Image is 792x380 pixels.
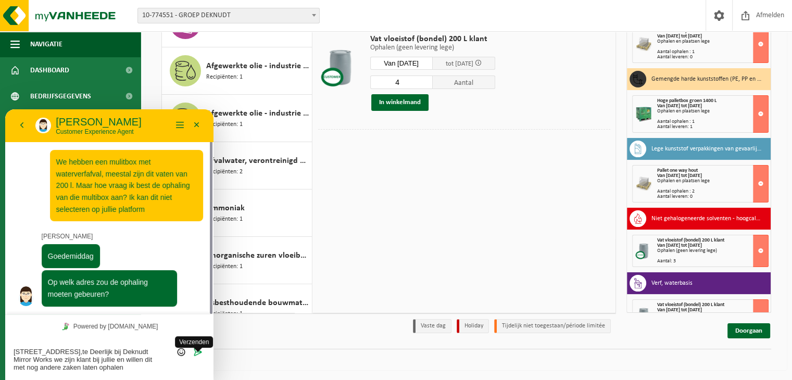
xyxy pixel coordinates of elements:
[657,98,716,104] span: Hoge palletbox groen 1400 L
[651,141,763,157] h3: Lege kunststof verpakkingen van gevaarlijke stoffen
[657,243,702,248] strong: Van [DATE] tot [DATE]
[36,122,198,132] p: [PERSON_NAME]
[57,213,64,221] img: Tawky_16x16.svg
[137,8,320,23] span: 10-774551 - GROEP DEKNUDT
[30,31,62,57] span: Navigatie
[138,8,319,23] span: 10-774551 - GROEP DEKNUDT
[162,284,312,332] button: Asbesthoudende bouwmaterialen cementgebonden (hechtgebonden) Recipiënten: 1
[657,307,702,313] strong: Van [DATE] tot [DATE]
[657,302,724,308] span: Vat vloeistof (bondel) 200 L klant
[206,72,243,82] span: Recipiënten: 1
[206,167,243,177] span: Recipiënten: 2
[657,109,768,114] div: Ophalen en plaatsen lege
[162,47,312,95] button: Afgewerkte olie - industrie in 200lt Recipiënten: 1
[162,95,312,142] button: Afgewerkte olie - industrie in kleinverpakking Recipiënten: 1
[206,249,309,262] span: Anorganische zuren vloeibaar in kleinverpakking
[206,309,243,319] span: Recipiënten: 1
[651,210,763,227] h3: Niet gehalogeneerde solventen - hoogcalorisch in 200lt-vat
[657,49,768,55] div: Aantal ophalen : 1
[370,34,495,44] span: Vat vloeistof (bondel) 200 L klant
[30,57,69,83] span: Dashboard
[206,155,309,167] span: Afvalwater, verontreinigd met tin
[43,169,143,189] span: Op welk adres zou de ophaling moeten gebeuren?
[206,107,309,120] span: Afgewerkte olie - industrie in kleinverpakking
[651,275,693,292] h3: Verf, waterbasis
[185,237,200,248] button: Verzenden
[53,210,156,224] a: Powered by [DOMAIN_NAME]
[206,262,243,272] span: Recipiënten: 1
[657,259,768,264] div: Aantal: 3
[370,57,433,70] input: Selecteer datum
[657,189,768,194] div: Aantal ophalen : 2
[657,119,768,124] div: Aantal ophalen : 1
[5,109,213,380] iframe: chat widget
[206,214,243,224] span: Recipiënten: 1
[657,173,702,179] strong: Van [DATE] tot [DATE]
[657,33,702,39] strong: Van [DATE] tot [DATE]
[206,202,245,214] span: Ammoniak
[657,39,768,44] div: Ophalen en plaatsen lege
[657,248,768,254] div: Ophalen (geen levering lege)
[727,323,770,338] a: Doorgaan
[657,103,702,109] strong: Van [DATE] tot [DATE]
[657,124,768,130] div: Aantal leveren: 1
[657,168,698,173] span: Pallet one way hout
[30,83,91,109] span: Bedrijfsgegevens
[494,319,611,333] li: Tijdelijk niet toegestaan/période limitée
[162,142,312,189] button: Afvalwater, verontreinigd met tin Recipiënten: 2
[162,237,312,284] button: Anorganische zuren vloeibaar in kleinverpakking Recipiënten: 1
[206,120,243,130] span: Recipiënten: 1
[657,179,768,184] div: Ophalen en plaatsen lege
[162,189,312,237] button: Ammoniak Recipiënten: 1
[370,44,495,52] p: Ophalen (geen levering lege)
[10,176,31,197] img: Profielafbeelding agent
[657,55,768,60] div: Aantal leveren: 0
[206,60,309,72] span: Afgewerkte olie - industrie in 200lt
[413,319,451,333] li: Vaste dag
[371,94,429,111] button: In winkelmand
[446,60,473,67] span: tot [DATE]
[43,143,89,151] span: Goedemiddag
[206,297,309,309] span: Asbesthoudende bouwmaterialen cementgebonden (hechtgebonden)
[651,71,763,87] h3: Gemengde harde kunststoffen (PE, PP en PVC), recycleerbaar (industrieel)
[657,194,768,199] div: Aantal leveren: 0
[433,75,495,89] span: Aantal
[168,237,183,248] button: Emoji invoeren
[168,237,183,248] div: Group of buttons
[457,319,489,333] li: Holiday
[170,227,208,238] span: Verzenden
[657,237,724,243] span: Vat vloeistof (bondel) 200 L klant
